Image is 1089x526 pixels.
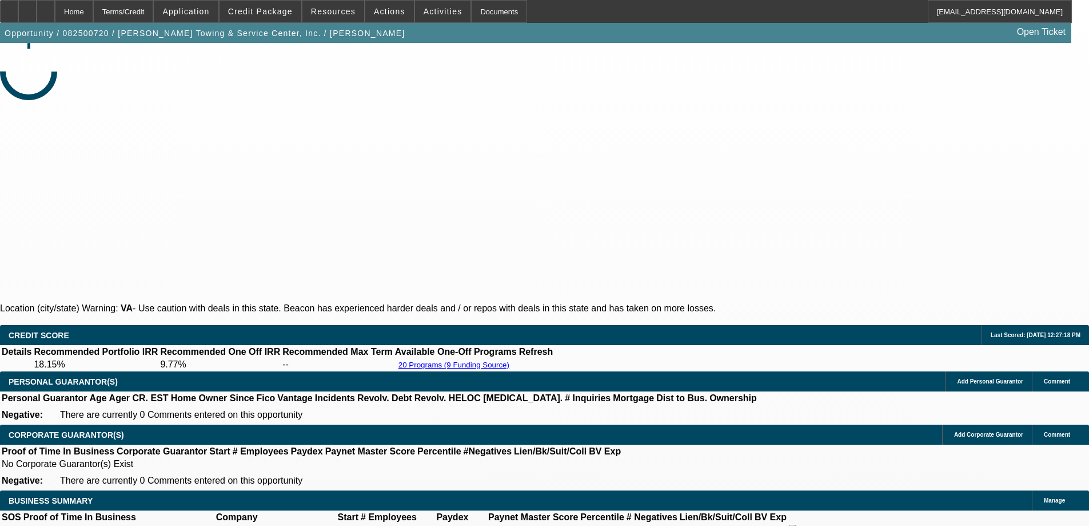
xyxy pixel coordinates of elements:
[1,512,22,523] th: SOS
[9,331,69,340] span: CREDIT SCORE
[755,512,787,522] b: BV Exp
[209,446,230,456] b: Start
[256,393,275,403] b: Fico
[325,446,415,456] b: Paynet Master Score
[1,346,32,358] th: Details
[589,446,621,456] b: BV Exp
[2,410,43,420] b: Negative:
[9,430,124,440] span: CORPORATE GUARANTOR(S)
[1044,378,1070,385] span: Comment
[613,393,654,403] b: Mortgage
[9,377,118,386] span: PERSONAL GUARANTOR(S)
[216,512,258,522] b: Company
[233,446,289,456] b: # Employees
[315,393,355,403] b: Incidents
[33,359,158,370] td: 18.15%
[415,1,471,22] button: Activities
[395,360,513,370] button: 20 Programs (9 Funding Source)
[121,303,716,313] label: - Use caution with deals in this state. Beacon has experienced harder deals and / or repos with d...
[9,496,93,505] span: BUSINESS SUMMARY
[394,346,517,358] th: Available One-Off Programs
[709,393,757,403] b: Ownership
[60,410,302,420] span: There are currently 0 Comments entered on this opportunity
[1044,432,1070,438] span: Comment
[171,393,254,403] b: Home Owner Since
[109,393,169,403] b: Ager CR. EST
[2,393,87,403] b: Personal Guarantor
[1012,22,1070,42] a: Open Ticket
[338,512,358,522] b: Start
[277,393,312,403] b: Vantage
[1044,497,1065,504] span: Manage
[60,476,302,485] span: There are currently 0 Comments entered on this opportunity
[374,7,405,16] span: Actions
[357,393,412,403] b: Revolv. Debt
[89,393,106,403] b: Age
[162,7,209,16] span: Application
[488,512,578,522] b: Paynet Master Score
[2,476,43,485] b: Negative:
[464,446,512,456] b: #Negatives
[656,393,707,403] b: Dist to Bus.
[991,332,1080,338] span: Last Scored: [DATE] 12:27:18 PM
[627,512,677,522] b: # Negatives
[282,359,393,370] td: --
[514,446,587,456] b: Lien/Bk/Suit/Coll
[159,346,281,358] th: Recommended One Off IRR
[154,1,218,22] button: Application
[414,393,563,403] b: Revolv. HELOC [MEDICAL_DATA].
[311,7,356,16] span: Resources
[424,7,462,16] span: Activities
[23,512,137,523] th: Proof of Time In Business
[1,446,115,457] th: Proof of Time In Business
[121,303,133,313] b: VA
[580,512,624,522] b: Percentile
[954,432,1023,438] span: Add Corporate Guarantor
[302,1,364,22] button: Resources
[282,346,393,358] th: Recommended Max Term
[33,346,158,358] th: Recommended Portfolio IRR
[680,512,752,522] b: Lien/Bk/Suit/Coll
[228,7,293,16] span: Credit Package
[957,378,1023,385] span: Add Personal Guarantor
[361,512,417,522] b: # Employees
[5,29,405,38] span: Opportunity / 082500720 / [PERSON_NAME] Towing & Service Center, Inc. / [PERSON_NAME]
[518,346,554,358] th: Refresh
[220,1,301,22] button: Credit Package
[159,359,281,370] td: 9.77%
[565,393,611,403] b: # Inquiries
[365,1,414,22] button: Actions
[417,446,461,456] b: Percentile
[436,512,468,522] b: Paydex
[117,446,207,456] b: Corporate Guarantor
[291,446,323,456] b: Paydex
[1,458,626,470] td: No Corporate Guarantor(s) Exist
